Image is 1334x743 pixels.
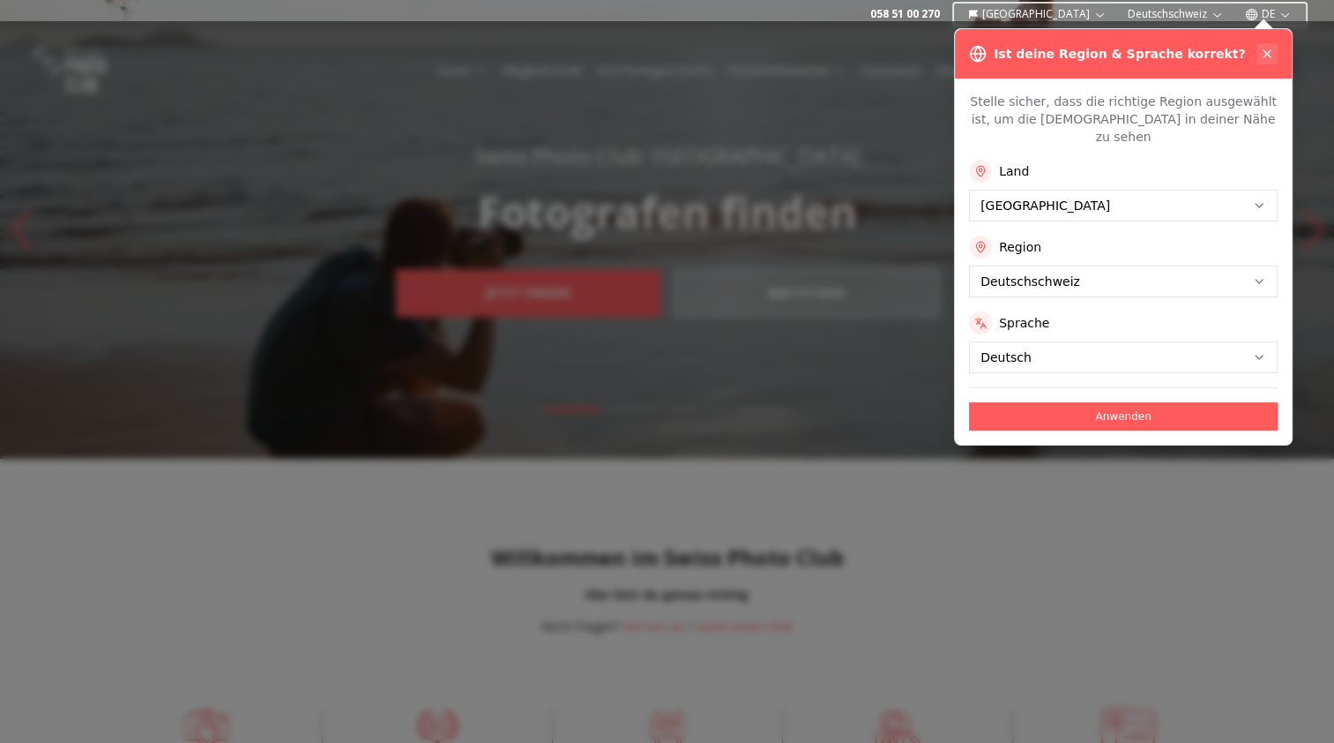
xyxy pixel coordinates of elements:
[999,162,1029,180] label: Land
[994,45,1245,63] h3: Ist deine Region & Sprache korrekt?
[999,238,1041,256] label: Region
[1238,4,1299,25] button: DE
[1121,4,1231,25] button: Deutschschweiz
[969,93,1278,146] p: Stelle sicher, dass die richtige Region ausgewählt ist, um die [DEMOGRAPHIC_DATA] in deiner Nähe ...
[969,402,1278,431] button: Anwenden
[870,7,940,21] a: 058 51 00 270
[961,4,1114,25] button: [GEOGRAPHIC_DATA]
[999,314,1049,332] label: Sprache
